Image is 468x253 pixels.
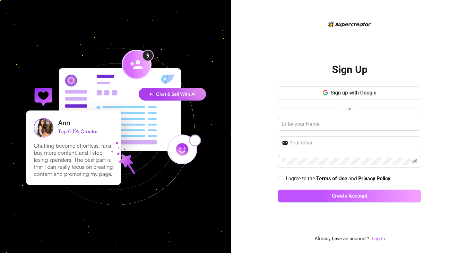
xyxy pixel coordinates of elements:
span: and [348,175,358,182]
span: Sign up with Google [331,90,377,96]
input: Your email [290,139,417,147]
a: Terms of Use [316,175,347,182]
strong: Terms of Use [316,175,347,182]
span: Already have an account? [315,235,369,243]
span: Create Account [332,193,368,199]
img: signup-background-D0MIrEPF.svg [4,16,227,237]
input: Enter your Name [278,118,421,131]
span: eye-invisible [412,159,417,164]
button: Create Account [278,190,421,202]
button: Sign up with Google [278,86,421,99]
img: logo-BBDzfeDw.svg [328,21,371,27]
span: or [347,106,352,111]
a: Log In [372,236,385,241]
h2: Sign Up [332,63,368,76]
strong: Privacy Policy [358,175,390,182]
a: Privacy Policy [358,175,390,182]
span: I agree to the [286,175,316,182]
a: Log In [372,235,385,243]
